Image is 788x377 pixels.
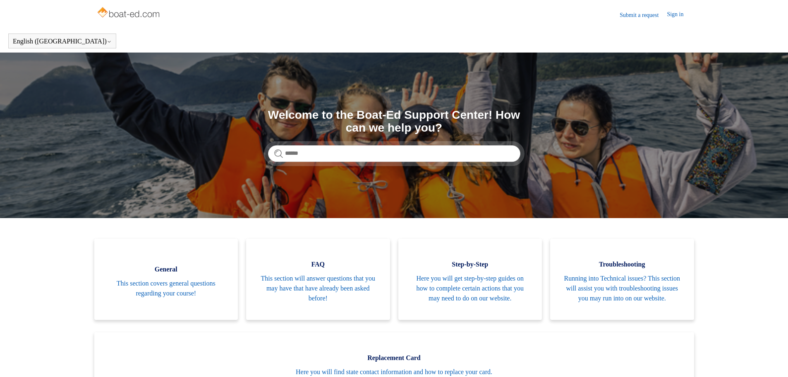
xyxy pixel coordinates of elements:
span: Here you will get step-by-step guides on how to complete certain actions that you may need to do ... [411,274,530,303]
a: General This section covers general questions regarding your course! [94,239,238,320]
a: Sign in [667,10,692,20]
a: Step-by-Step Here you will get step-by-step guides on how to complete certain actions that you ma... [398,239,542,320]
span: General [107,264,226,274]
div: Live chat [760,349,782,371]
span: Step-by-Step [411,259,530,269]
a: Troubleshooting Running into Technical issues? This section will assist you with troubleshooting ... [550,239,694,320]
span: Troubleshooting [563,259,682,269]
button: English ([GEOGRAPHIC_DATA]) [13,38,112,45]
span: This section will answer questions that you may have that have already been asked before! [259,274,378,303]
span: FAQ [259,259,378,269]
span: Running into Technical issues? This section will assist you with troubleshooting issues you may r... [563,274,682,303]
span: Replacement Card [107,353,682,363]
a: FAQ This section will answer questions that you may have that have already been asked before! [246,239,390,320]
img: Boat-Ed Help Center home page [96,5,162,22]
input: Search [268,145,520,162]
h1: Welcome to the Boat-Ed Support Center! How can we help you? [268,109,520,134]
span: Here you will find state contact information and how to replace your card. [107,367,682,377]
span: This section covers general questions regarding your course! [107,279,226,298]
a: Submit a request [620,11,667,19]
